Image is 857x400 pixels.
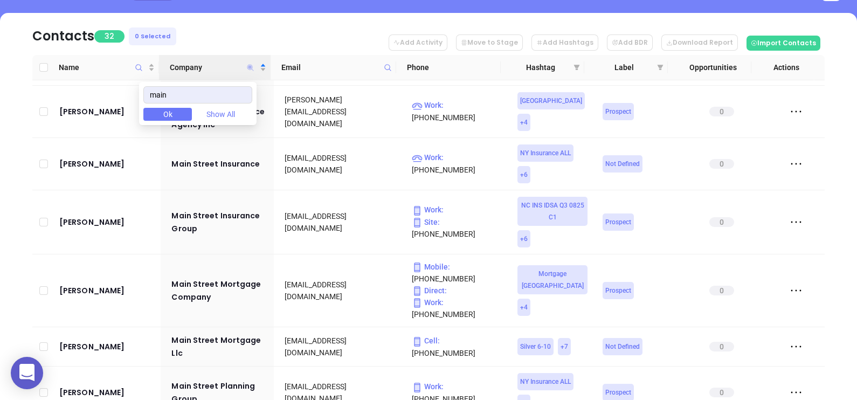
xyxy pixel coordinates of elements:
span: 0 [709,159,734,169]
a: [PERSON_NAME] [59,386,157,399]
span: Name [59,61,146,73]
p: [PHONE_NUMBER] [412,216,503,240]
span: Work : [412,298,444,307]
span: 32 [94,30,125,43]
button: Show All [196,108,245,121]
input: Search [143,86,252,104]
a: Main Street Insurance [171,157,269,170]
span: + 4 [520,116,528,128]
span: NC INS IDSA Q3 0825 C1 [520,199,584,223]
span: NY Insurance ALL [520,376,571,388]
span: Prospect [605,285,631,296]
button: Ok [143,108,192,121]
div: [EMAIL_ADDRESS][DOMAIN_NAME] [285,152,397,176]
span: 0 [709,217,734,227]
span: Silver 6-10 [520,341,551,353]
th: Actions [751,55,814,80]
span: Site : [412,218,440,226]
span: filter [655,59,666,75]
a: [PERSON_NAME] [59,340,157,353]
span: Email [281,61,379,73]
div: [EMAIL_ADDRESS][DOMAIN_NAME] [285,279,397,302]
a: [PERSON_NAME] [59,105,157,118]
a: Main Street Insurance Group [171,209,269,235]
span: Prospect [605,106,631,118]
div: [EMAIL_ADDRESS][DOMAIN_NAME] [285,335,397,358]
a: [PERSON_NAME] [59,284,157,297]
span: 0 [709,342,734,351]
span: Show All [206,108,235,120]
a: [PERSON_NAME] [59,157,157,170]
span: Not Defined [605,158,640,170]
span: + 6 [520,169,528,181]
span: Mobile : [412,263,450,271]
span: filter [573,64,580,71]
th: Company [159,55,271,80]
span: + 4 [520,301,528,313]
th: Phone [396,55,501,80]
span: Ok [163,108,172,120]
a: Main Street Mortgage Company [171,278,269,304]
span: Label [595,61,653,73]
a: [PERSON_NAME] [59,216,157,229]
span: Work : [412,382,444,391]
span: Mortgage [GEOGRAPHIC_DATA] [520,268,584,292]
p: [PHONE_NUMBER] [412,296,503,320]
a: Main Street Mortgage Llc [171,334,269,360]
span: Hashtag [512,61,569,73]
span: + 7 [561,341,568,353]
th: Opportunities [668,55,751,80]
button: Import Contacts [747,36,820,51]
div: [PERSON_NAME][EMAIL_ADDRESS][DOMAIN_NAME] [285,94,397,129]
div: Contacts [32,26,94,46]
th: Name [54,55,159,80]
span: Work : [412,205,444,214]
span: 0 [709,107,734,116]
p: [PHONE_NUMBER] [412,261,503,285]
span: Work : [412,153,444,162]
div: [EMAIL_ADDRESS][DOMAIN_NAME] [285,210,397,234]
span: Prospect [605,387,631,398]
p: [PHONE_NUMBER] [412,335,503,358]
span: filter [571,59,582,75]
span: filter [657,64,664,71]
span: + 6 [520,233,528,245]
span: Company [170,61,258,73]
div: 0 Selected [129,27,176,45]
span: 0 [709,388,734,397]
span: Prospect [605,216,631,228]
span: Not Defined [605,341,640,353]
p: [PHONE_NUMBER] [412,151,503,175]
p: [PHONE_NUMBER] [412,99,503,123]
span: NY Insurance ALL [520,147,571,159]
span: Direct : [412,286,447,295]
span: [GEOGRAPHIC_DATA] [520,95,582,107]
span: Work : [412,101,444,109]
span: Cell : [412,336,440,345]
span: 0 [709,286,734,295]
